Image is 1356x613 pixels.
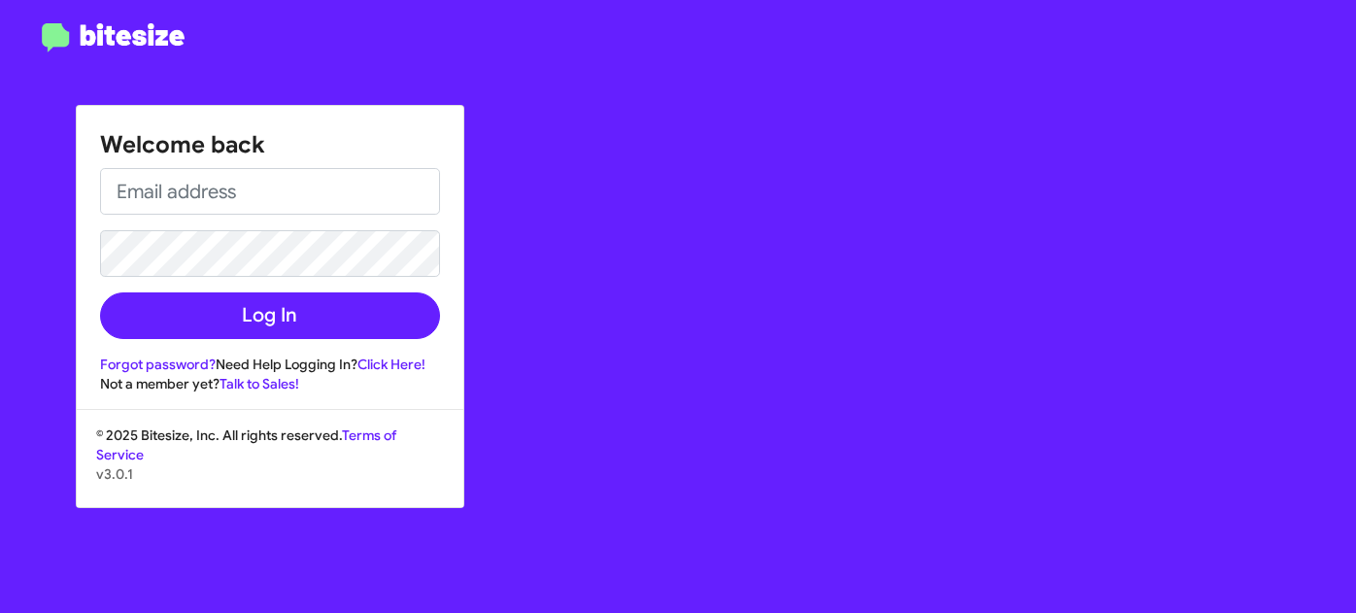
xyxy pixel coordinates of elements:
button: Log In [100,292,440,339]
a: Forgot password? [100,356,216,373]
a: Terms of Service [96,426,396,463]
a: Talk to Sales! [220,375,299,392]
div: © 2025 Bitesize, Inc. All rights reserved. [77,426,463,507]
div: Not a member yet? [100,374,440,393]
h1: Welcome back [100,129,440,160]
p: v3.0.1 [96,464,444,484]
input: Email address [100,168,440,215]
div: Need Help Logging In? [100,355,440,374]
a: Click Here! [357,356,425,373]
